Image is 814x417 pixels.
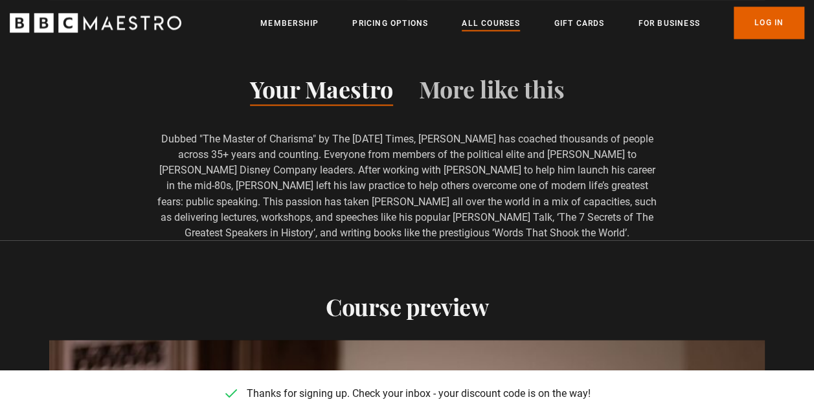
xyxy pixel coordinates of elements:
[156,131,658,240] p: Dubbed "The Master of Charisma" by The [DATE] Times, [PERSON_NAME] has coached thousands of peopl...
[260,17,319,30] a: Membership
[419,78,565,106] button: More like this
[49,292,765,319] h2: Course preview
[10,13,181,32] svg: BBC Maestro
[352,17,428,30] a: Pricing Options
[247,386,591,401] p: Thanks for signing up. Check your inbox - your discount code is on the way!
[734,6,804,39] a: Log In
[554,17,604,30] a: Gift Cards
[250,78,393,106] button: Your Maestro
[462,17,520,30] a: All Courses
[260,6,804,39] nav: Primary
[638,17,699,30] a: For business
